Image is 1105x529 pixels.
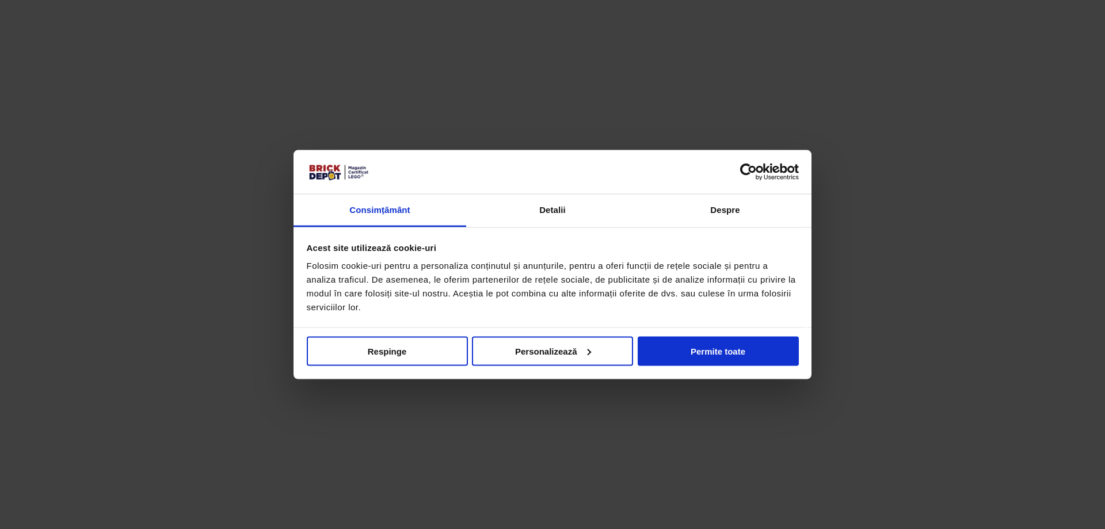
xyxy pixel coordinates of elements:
[307,259,799,314] div: Folosim cookie-uri pentru a personaliza conținutul și anunțurile, pentru a oferi funcții de rețel...
[466,195,639,227] a: Detalii
[638,336,799,366] button: Permite toate
[307,241,799,254] div: Acest site utilizează cookie-uri
[294,195,466,227] a: Consimțământ
[307,336,468,366] button: Respinge
[639,195,811,227] a: Despre
[698,163,799,180] a: Usercentrics Cookiebot - opens in a new window
[307,163,370,181] img: siglă
[472,336,633,366] button: Personalizează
